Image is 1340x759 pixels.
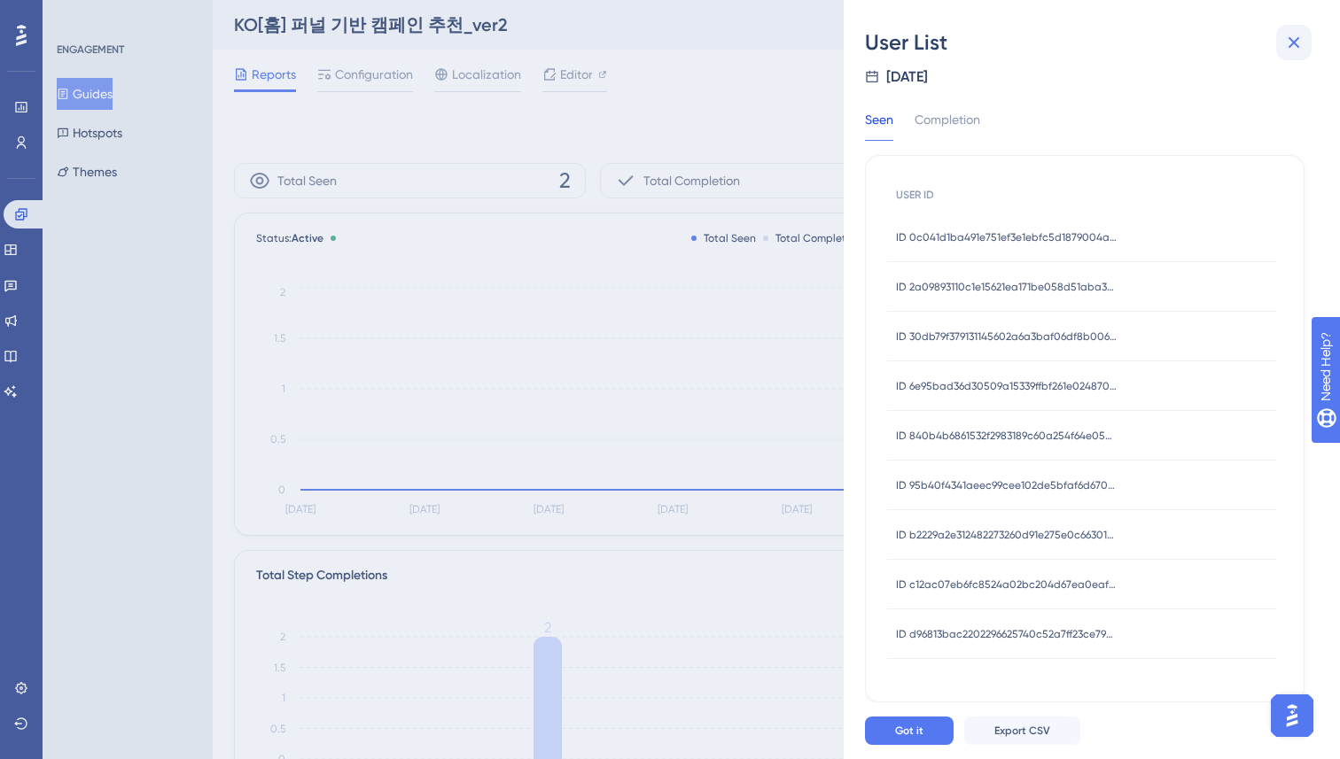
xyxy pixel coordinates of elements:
[896,528,1118,542] span: ID b2229a2e312482273260d91e275e0c6630182981d6ad8f0aeac93471e2585171
[896,478,1118,492] span: ID 95b40f4341aeec99cee102de5bfaf6d6705df251069d44104b6a7244feea0d7e
[915,109,980,141] div: Completion
[895,724,923,738] span: Got it
[886,66,928,88] div: [DATE]
[896,329,1118,344] span: ID 30db79f379131145602a6a3baf06df8b006affca5364e6544aec534b96eb4cc1
[896,230,1118,244] span: ID 0c041d1ba491e751ef3e1ebfc5d1879004a06f0ef6f0a82202af25a5dbba7444
[1266,689,1319,742] iframe: UserGuiding AI Assistant Launcher
[994,724,1050,738] span: Export CSV
[896,280,1118,294] span: ID 2a09893110c1e15621ea171be058d51aba326fe49bdb4b77b1a7322605d07c12
[896,379,1118,393] span: ID 6e95bad36d30509a15339ffbf261e024870b7bec794c01bf159510fb717c179a
[896,577,1118,592] span: ID c12ac07eb6fc8524a02bc204d67ea0eaf81ab5562e8f2545c22eb14c3562d2a3
[42,4,111,26] span: Need Help?
[865,28,1319,57] div: User List
[964,716,1080,745] button: Export CSV
[896,429,1118,443] span: ID 840b4b6861532f2983189c60a254f64e05538a7e73918319f51de086d8b69be0
[865,716,954,745] button: Got it
[896,627,1118,641] span: ID d96813bac2202296625740c52a7ff23ce79c15e8f5ebe47d41967dba6a65f0da
[865,109,893,141] div: Seen
[896,188,934,202] span: USER ID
